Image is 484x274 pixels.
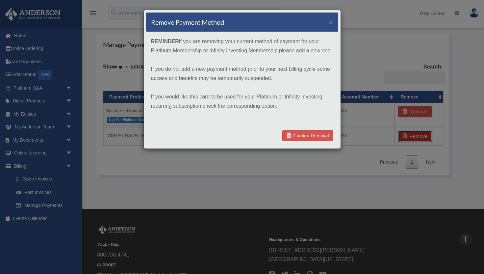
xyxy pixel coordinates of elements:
button: × [329,18,333,25]
strong: REMINDER [151,39,179,44]
div: if you are removing your current method of payment for your Platinum Membership or Infinity Inves... [146,32,338,125]
a: Confirm Removal [282,130,333,141]
p: If you would like this card to be used for your Platinum or Infinity Investing recurring subscrip... [151,92,333,111]
p: If you do not add a new payment method prior to your next billing cycle some access and benefits ... [151,65,333,83]
h4: Remove Payment Method [151,17,224,27]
